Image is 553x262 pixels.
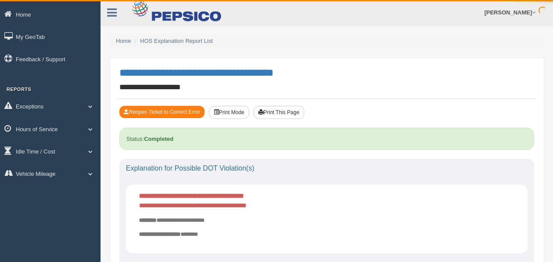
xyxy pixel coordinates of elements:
div: Status: [119,128,534,150]
strong: Completed [144,136,173,142]
button: Reopen Ticket [119,106,205,118]
button: Print This Page [254,106,304,119]
a: Home [116,38,131,44]
button: Print Mode [209,106,249,119]
div: Explanation for Possible DOT Violation(s) [119,159,534,178]
a: HOS Explanation Report List [140,38,213,44]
